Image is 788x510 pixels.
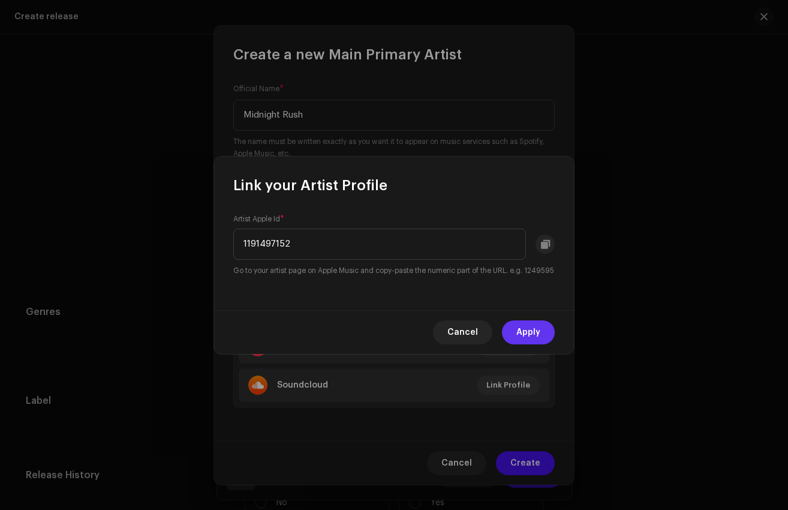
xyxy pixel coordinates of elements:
[233,229,526,260] input: e.g. 1249595
[447,320,478,344] span: Cancel
[433,320,492,344] button: Cancel
[233,214,284,224] label: Artist Apple Id
[516,320,540,344] span: Apply
[502,320,555,344] button: Apply
[233,176,387,195] span: Link your Artist Profile
[233,265,554,277] small: Go to your artist page on Apple Music and copy-paste the numeric part of the URL. e.g. 1249595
